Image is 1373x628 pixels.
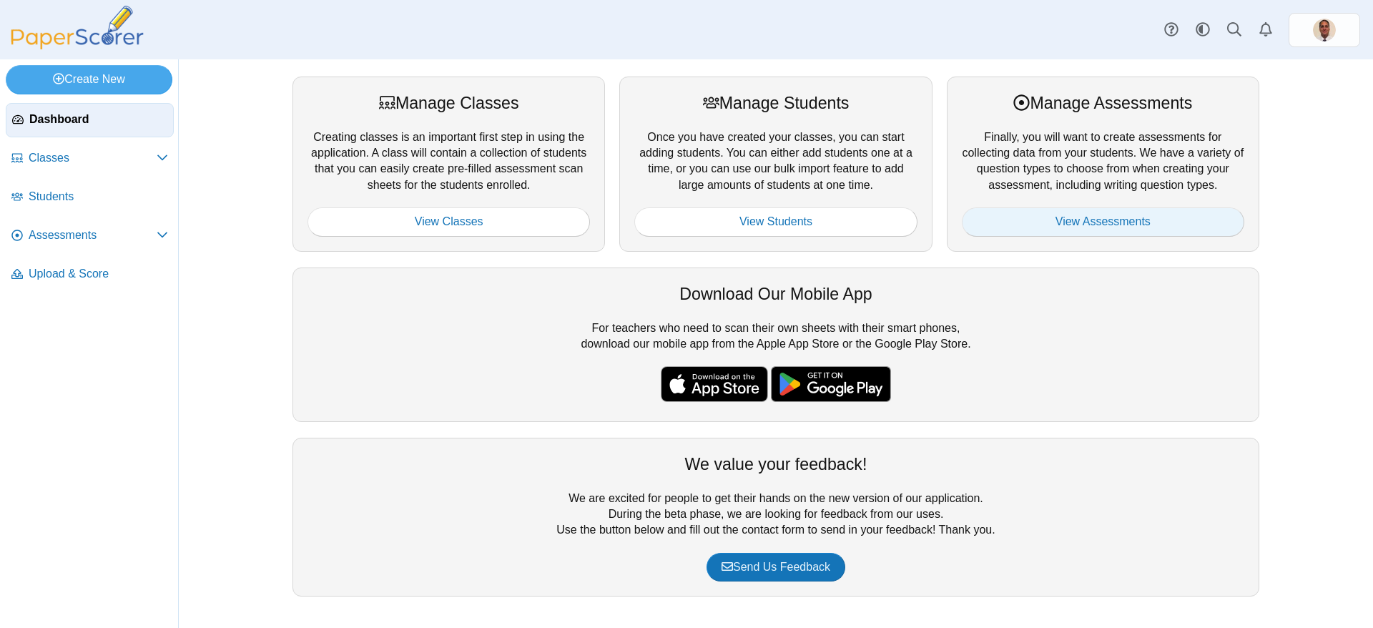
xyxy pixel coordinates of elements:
[771,366,891,402] img: google-play-badge.png
[29,112,167,127] span: Dashboard
[29,189,168,205] span: Students
[661,366,768,402] img: apple-store-badge.svg
[6,39,149,51] a: PaperScorer
[1289,13,1360,47] a: ps.Ni4pAljhT6U1C40V
[307,453,1244,476] div: We value your feedback!
[6,219,174,253] a: Assessments
[292,268,1259,422] div: For teachers who need to scan their own sheets with their smart phones, download our mobile app f...
[962,92,1244,114] div: Manage Assessments
[1313,19,1336,41] span: jeremy necaise
[6,142,174,176] a: Classes
[722,561,830,573] span: Send Us Feedback
[1313,19,1336,41] img: ps.Ni4pAljhT6U1C40V
[292,438,1259,597] div: We are excited for people to get their hands on the new version of our application. During the be...
[1250,14,1281,46] a: Alerts
[634,207,917,236] a: View Students
[6,257,174,292] a: Upload & Score
[6,103,174,137] a: Dashboard
[962,207,1244,236] a: View Assessments
[29,227,157,243] span: Assessments
[307,92,590,114] div: Manage Classes
[307,207,590,236] a: View Classes
[29,150,157,166] span: Classes
[634,92,917,114] div: Manage Students
[707,553,845,582] a: Send Us Feedback
[6,180,174,215] a: Students
[292,77,605,251] div: Creating classes is an important first step in using the application. A class will contain a coll...
[6,65,172,94] a: Create New
[947,77,1259,251] div: Finally, you will want to create assessments for collecting data from your students. We have a va...
[307,283,1244,305] div: Download Our Mobile App
[619,77,932,251] div: Once you have created your classes, you can start adding students. You can either add students on...
[6,6,149,49] img: PaperScorer
[29,266,168,282] span: Upload & Score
